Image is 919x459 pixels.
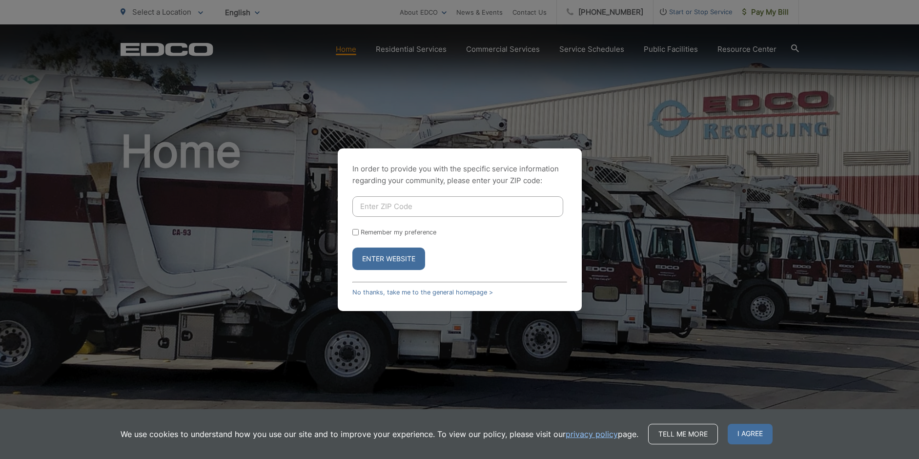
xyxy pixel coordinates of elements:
[352,196,563,217] input: Enter ZIP Code
[352,163,567,187] p: In order to provide you with the specific service information regarding your community, please en...
[121,428,638,440] p: We use cookies to understand how you use our site and to improve your experience. To view our pol...
[566,428,618,440] a: privacy policy
[648,424,718,444] a: Tell me more
[361,229,436,236] label: Remember my preference
[728,424,773,444] span: I agree
[352,248,425,270] button: Enter Website
[352,289,493,296] a: No thanks, take me to the general homepage >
